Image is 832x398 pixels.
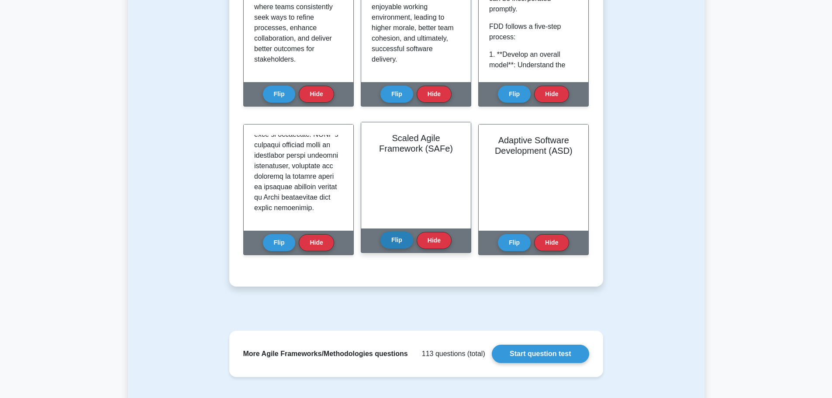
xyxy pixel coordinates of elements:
[417,232,452,249] button: Hide
[492,345,589,363] a: Start question test
[489,135,578,156] h2: Adaptive Software Development (ASD)
[263,86,296,103] button: Flip
[417,86,452,103] button: Hide
[263,234,296,251] button: Flip
[498,234,531,251] button: Flip
[380,86,413,103] button: Flip
[372,133,460,154] h2: Scaled Agile Framework (SAFe)
[534,234,569,251] button: Hide
[489,21,574,42] p: FDD follows a five-step process:
[299,86,334,103] button: Hide
[299,234,334,251] button: Hide
[380,232,413,249] button: Flip
[489,49,574,102] p: 1. **Develop an overall model**: Understand the domain and create high-level models to guide deve...
[498,86,531,103] button: Flip
[534,86,569,103] button: Hide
